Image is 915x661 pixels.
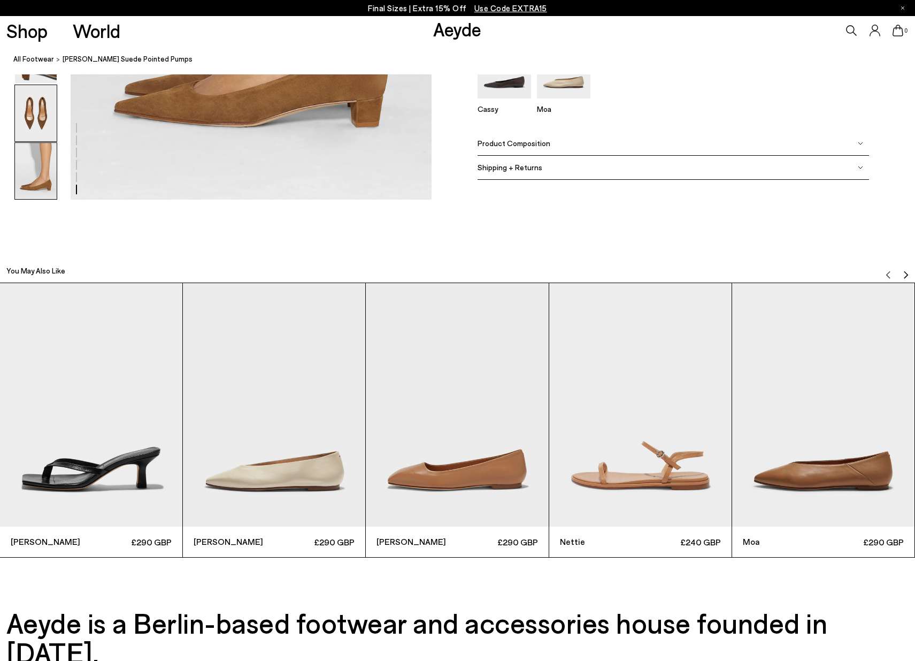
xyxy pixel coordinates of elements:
span: £290 GBP [91,535,172,549]
span: Moa [743,535,824,548]
span: [PERSON_NAME] [194,535,274,548]
div: 5 / 6 [732,283,915,558]
a: Aeyde [433,18,481,40]
a: 0 [893,25,903,36]
div: 4 / 6 [549,283,732,558]
img: svg%3E [902,270,910,279]
span: £290 GBP [823,535,904,549]
a: [PERSON_NAME] £290 GBP [366,283,548,557]
img: Judi Suede Pointed Pumps - Image 6 [15,143,57,199]
span: Shipping + Returns [478,163,542,172]
img: Moa Pointed-Toe Flats [732,283,914,527]
span: [PERSON_NAME] [11,535,91,548]
span: £290 GBP [457,535,538,549]
span: [PERSON_NAME] Suede Pointed Pumps [63,54,193,65]
a: Nettie £240 GBP [549,283,732,557]
img: Nettie Leather Sandals [549,283,732,527]
a: Cassy Pointed-Toe Flats Cassy [478,91,531,113]
a: Shop [6,21,48,40]
img: Judi Suede Pointed Pumps - Image 5 [15,85,57,141]
span: Nettie [560,535,641,548]
button: Previous slide [884,263,893,279]
a: Moa Pointed-Toe Flats Moa [537,91,590,113]
img: Betty Square-Toe Ballet Flats [183,283,365,527]
span: 0 [903,28,909,34]
a: Moa £290 GBP [732,283,914,557]
img: svg%3E [884,270,893,279]
span: £240 GBP [640,535,721,549]
p: Cassy [478,104,531,113]
p: Moa [537,104,590,113]
p: Final Sizes | Extra 15% Off [368,2,547,15]
a: World [73,21,120,40]
button: Next slide [902,263,910,279]
div: 3 / 6 [366,283,549,558]
span: Navigate to /collections/ss25-final-sizes [474,3,547,13]
span: £290 GBP [274,535,355,549]
span: [PERSON_NAME] [376,535,457,548]
span: Product Composition [478,139,550,148]
img: Ida Leather Square-Toe Flats [366,283,548,527]
a: All Footwear [13,54,54,65]
a: [PERSON_NAME] £290 GBP [183,283,365,557]
div: 2 / 6 [183,283,366,558]
img: svg%3E [858,141,863,146]
nav: breadcrumb [13,45,915,74]
img: svg%3E [858,165,863,170]
h2: You May Also Like [6,265,65,276]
